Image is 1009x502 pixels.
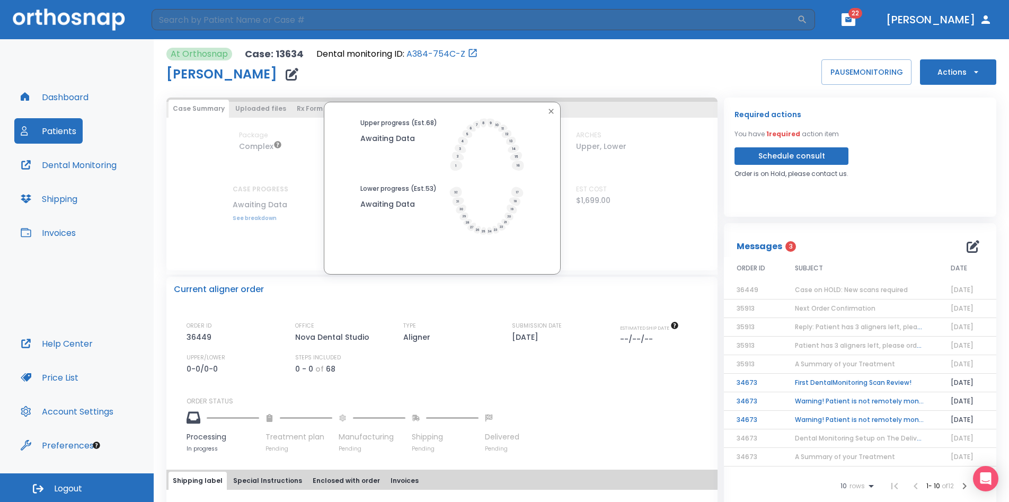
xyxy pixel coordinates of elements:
td: Warning! Patient is not remotely monitored [782,411,938,429]
p: STEPS INCLUDED [295,353,341,363]
span: DATE [951,263,967,273]
button: [PERSON_NAME] [882,10,996,29]
div: tabs [169,472,715,490]
span: SUBJECT [795,263,823,273]
span: Reply: Patient has 3 aligners left, please order next set! [795,322,975,331]
p: [DATE] [512,331,542,344]
button: PAUSEMONITORING [821,59,911,85]
span: 35913 [737,341,755,350]
span: 34673 [737,434,757,443]
span: [DATE] [951,434,973,443]
p: Awaiting Data [360,198,437,210]
span: 36449 [737,285,758,294]
p: Required actions [734,108,801,121]
button: Dental Monitoring [14,152,123,178]
button: Enclosed with order [308,472,384,490]
p: Upper progress (Est. 68 ) [360,118,437,128]
p: ORDER ID [187,321,211,331]
span: A Summary of your Treatment [795,359,895,368]
p: Pending [265,445,332,453]
span: 35913 [737,322,755,331]
button: Account Settings [14,399,120,424]
span: [DATE] [951,304,973,313]
button: Help Center [14,331,99,356]
td: [DATE] [938,392,996,411]
button: Preferences [14,433,100,458]
span: A Summary of your Treatment [795,452,895,461]
span: 34673 [737,452,757,461]
button: Dashboard [14,84,95,110]
button: Uploaded files [231,100,290,118]
p: Nova Dental Studio [295,331,373,344]
span: 35913 [737,304,755,313]
p: Dental monitoring ID: [316,48,404,60]
button: Shipping label [169,472,227,490]
p: 0 - 0 [295,363,313,375]
span: 1 required [766,129,800,138]
td: First DentalMonitoring Scan Review! [782,374,938,392]
span: Dental Monitoring Setup on The Delivery Day [795,434,941,443]
span: of 12 [942,481,954,490]
span: [DATE] [951,322,973,331]
p: Aligner [403,331,434,344]
button: Invoices [386,472,423,490]
p: 68 [326,363,335,375]
p: of [315,363,324,375]
span: Next Order Confirmation [795,304,875,313]
p: Shipping [412,431,479,443]
span: Patient has 3 aligners left, please order next set! [795,341,954,350]
div: tabs [169,100,715,118]
p: TYPE [403,321,416,331]
p: Processing [187,431,259,443]
a: Patients [14,118,83,144]
p: Pending [412,445,479,453]
input: Search by Patient Name or Case # [152,9,797,30]
button: Case Summary [169,100,229,118]
span: 22 [848,8,862,19]
p: Pending [339,445,405,453]
span: 35913 [737,359,755,368]
span: 10 [840,482,847,490]
td: 34673 [724,411,782,429]
span: Logout [54,483,82,495]
p: Order is on Hold, please contact us. [734,169,848,179]
p: OFFICE [295,321,314,331]
span: ORDER ID [737,263,765,273]
p: --/--/-- [620,333,657,346]
p: Lower progress (Est. 53 ) [360,184,437,193]
a: Invoices [14,220,82,245]
td: 34673 [724,392,782,411]
p: Delivered [485,431,519,443]
span: Case on HOLD: New scans required [795,285,908,294]
a: Shipping [14,186,84,212]
p: 0-0/0-0 [187,363,222,375]
p: In progress [187,445,259,453]
p: At Orthosnap [171,48,228,60]
div: Open patient in dental monitoring portal [316,48,478,60]
p: 36449 [187,331,215,344]
button: Rx Form [293,100,327,118]
h1: [PERSON_NAME] [166,68,277,81]
button: Actions [920,59,996,85]
span: [DATE] [951,285,973,294]
span: [DATE] [951,359,973,368]
a: Price List [14,365,85,390]
p: Pending [485,445,519,453]
p: Messages [737,240,782,253]
span: 3 [785,241,796,252]
a: A384-754C-Z [406,48,465,60]
span: rows [847,482,865,490]
td: [DATE] [938,411,996,429]
span: The date will be available after approving treatment plan [620,324,679,331]
p: Manufacturing [339,431,405,443]
button: Schedule consult [734,147,848,165]
p: UPPER/LOWER [187,353,225,363]
div: Open Intercom Messenger [973,466,998,491]
td: 34673 [724,374,782,392]
span: [DATE] [951,452,973,461]
img: Orthosnap [13,8,125,30]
